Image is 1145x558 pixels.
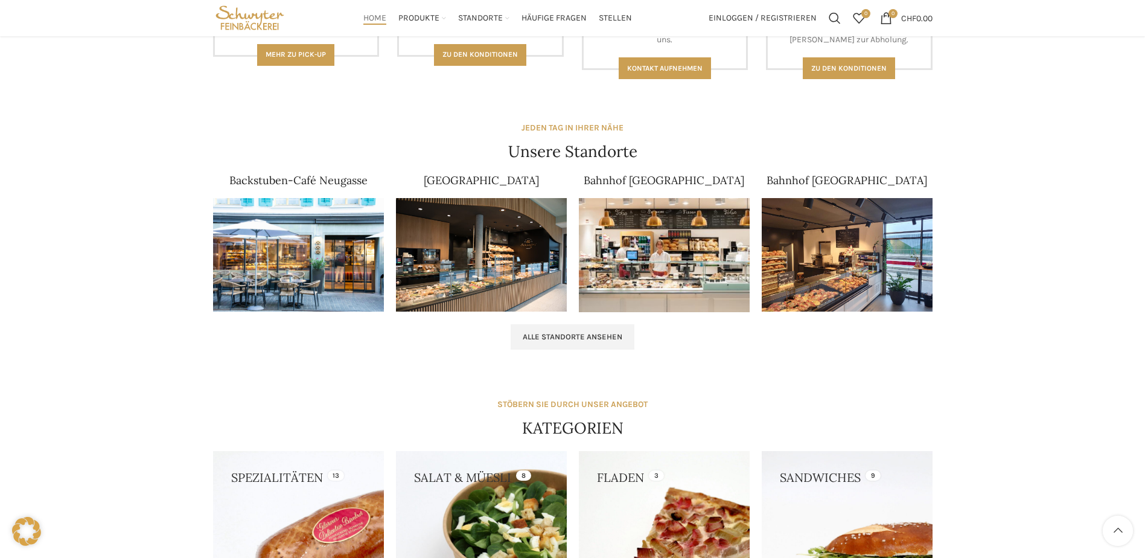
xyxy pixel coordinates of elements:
[522,417,624,439] h4: KATEGORIEN
[847,6,871,30] div: Meine Wunschliste
[521,13,587,24] span: Häufige Fragen
[584,173,744,187] a: Bahnhof [GEOGRAPHIC_DATA]
[823,6,847,30] a: Suchen
[521,121,624,135] div: JEDEN TAG IN IHRER NÄHE
[458,6,509,30] a: Standorte
[213,12,287,22] a: Site logo
[709,14,817,22] span: Einloggen / Registrieren
[266,50,326,59] span: Mehr zu Pick-Up
[1103,516,1133,546] a: Scroll to top button
[861,9,870,18] span: 0
[458,13,503,24] span: Standorte
[599,6,632,30] a: Stellen
[874,6,939,30] a: 0 CHF0.00
[508,141,637,162] h4: Unsere Standorte
[599,13,632,24] span: Stellen
[888,9,898,18] span: 0
[847,6,871,30] a: 0
[398,6,446,30] a: Produkte
[703,6,823,30] a: Einloggen / Registrieren
[901,13,916,23] span: CHF
[811,64,887,72] span: Zu den konditionen
[293,6,702,30] div: Main navigation
[229,173,368,187] a: Backstuben-Café Neugasse
[424,173,539,187] a: [GEOGRAPHIC_DATA]
[363,13,386,24] span: Home
[511,324,634,350] a: Alle Standorte ansehen
[363,6,386,30] a: Home
[398,13,439,24] span: Produkte
[619,57,711,79] a: Kontakt aufnehmen
[803,57,895,79] a: Zu den konditionen
[257,44,334,66] a: Mehr zu Pick-Up
[627,64,703,72] span: Kontakt aufnehmen
[523,332,622,342] span: Alle Standorte ansehen
[442,50,518,59] span: Zu den Konditionen
[521,6,587,30] a: Häufige Fragen
[497,398,648,411] div: STÖBERN SIE DURCH UNSER ANGEBOT
[767,173,927,187] a: Bahnhof [GEOGRAPHIC_DATA]
[434,44,526,66] a: Zu den Konditionen
[901,13,933,23] bdi: 0.00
